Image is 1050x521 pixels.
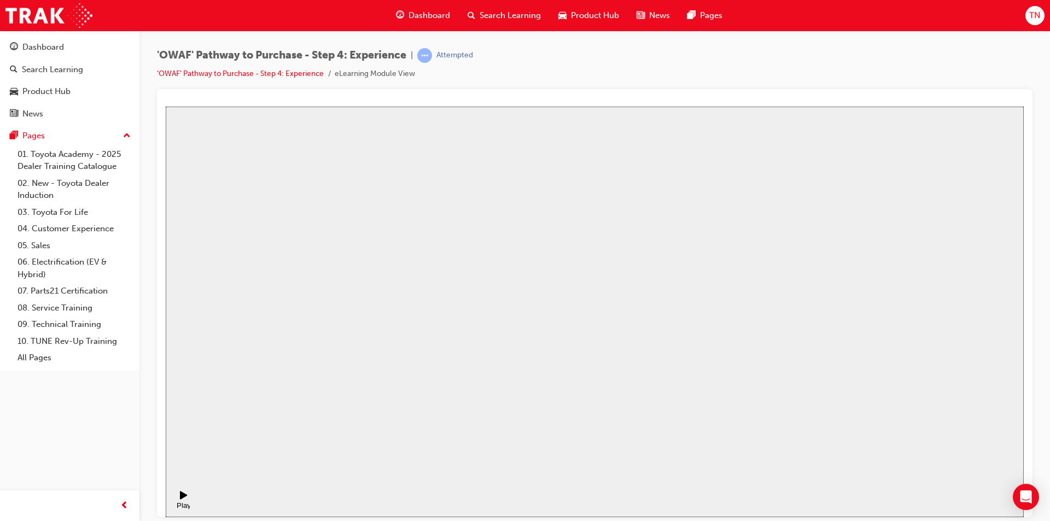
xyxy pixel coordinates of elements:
a: 09. Technical Training [13,316,135,333]
li: eLearning Module View [335,68,415,80]
div: Attempted [436,50,473,61]
div: Dashboard [22,41,64,54]
a: Product Hub [4,81,135,102]
a: 08. Service Training [13,300,135,317]
span: 'OWAF' Pathway to Purchase - Step 4: Experience [157,49,406,62]
div: Search Learning [22,63,83,76]
img: Trak [5,3,92,28]
span: Pages [700,9,722,22]
a: 10. TUNE Rev-Up Training [13,333,135,350]
button: DashboardSearch LearningProduct HubNews [4,35,135,126]
a: Dashboard [4,37,135,57]
span: news-icon [637,9,645,22]
div: playback controls [5,375,24,411]
a: car-iconProduct Hub [550,4,628,27]
span: prev-icon [120,499,129,513]
span: News [649,9,670,22]
div: Pages [22,130,45,142]
span: Search Learning [480,9,541,22]
a: 05. Sales [13,237,135,254]
a: 03. Toyota For Life [13,204,135,221]
a: All Pages [13,349,135,366]
span: | [411,49,413,62]
span: Product Hub [571,9,619,22]
div: News [22,108,43,120]
span: search-icon [10,65,17,75]
a: 07. Parts21 Certification [13,283,135,300]
span: pages-icon [687,9,696,22]
div: Open Intercom Messenger [1013,484,1039,510]
button: Pages [4,126,135,146]
span: learningRecordVerb_ATTEMPT-icon [417,48,432,63]
span: TN [1029,9,1040,22]
span: Dashboard [409,9,450,22]
div: Product Hub [22,85,71,98]
span: car-icon [10,87,18,97]
a: Search Learning [4,60,135,80]
a: News [4,104,135,124]
a: 06. Electrification (EV & Hybrid) [13,254,135,283]
div: Play (Ctrl+Alt+P) [9,395,27,411]
span: car-icon [558,9,567,22]
button: Pause (Ctrl+Alt+P) [5,384,24,402]
a: 'OWAF' Pathway to Purchase - Step 4: Experience [157,69,324,78]
a: search-iconSearch Learning [459,4,550,27]
span: search-icon [468,9,475,22]
a: news-iconNews [628,4,679,27]
a: 02. New - Toyota Dealer Induction [13,175,135,204]
a: pages-iconPages [679,4,731,27]
button: TN [1025,6,1045,25]
span: news-icon [10,109,18,119]
span: up-icon [123,129,131,143]
span: guage-icon [10,43,18,52]
span: pages-icon [10,131,18,141]
a: guage-iconDashboard [387,4,459,27]
span: guage-icon [396,9,404,22]
a: 01. Toyota Academy - 2025 Dealer Training Catalogue [13,146,135,175]
a: 04. Customer Experience [13,220,135,237]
